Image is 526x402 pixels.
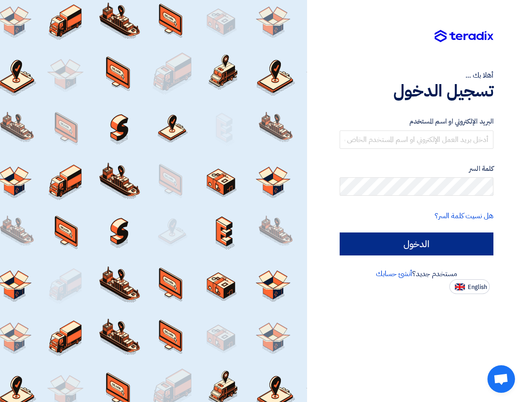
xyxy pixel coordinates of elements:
button: English [449,279,490,294]
div: Open chat [487,365,515,393]
div: مستخدم جديد؟ [340,268,494,279]
a: أنشئ حسابك [376,268,412,279]
input: الدخول [340,232,494,255]
img: en-US.png [455,283,465,290]
a: هل نسيت كلمة السر؟ [435,210,493,221]
span: English [468,284,487,290]
div: أهلا بك ... [340,70,494,81]
label: البريد الإلكتروني او اسم المستخدم [340,116,494,127]
input: أدخل بريد العمل الإلكتروني او اسم المستخدم الخاص بك ... [340,130,494,149]
img: Teradix logo [435,30,493,43]
label: كلمة السر [340,164,494,174]
h1: تسجيل الدخول [340,81,494,101]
